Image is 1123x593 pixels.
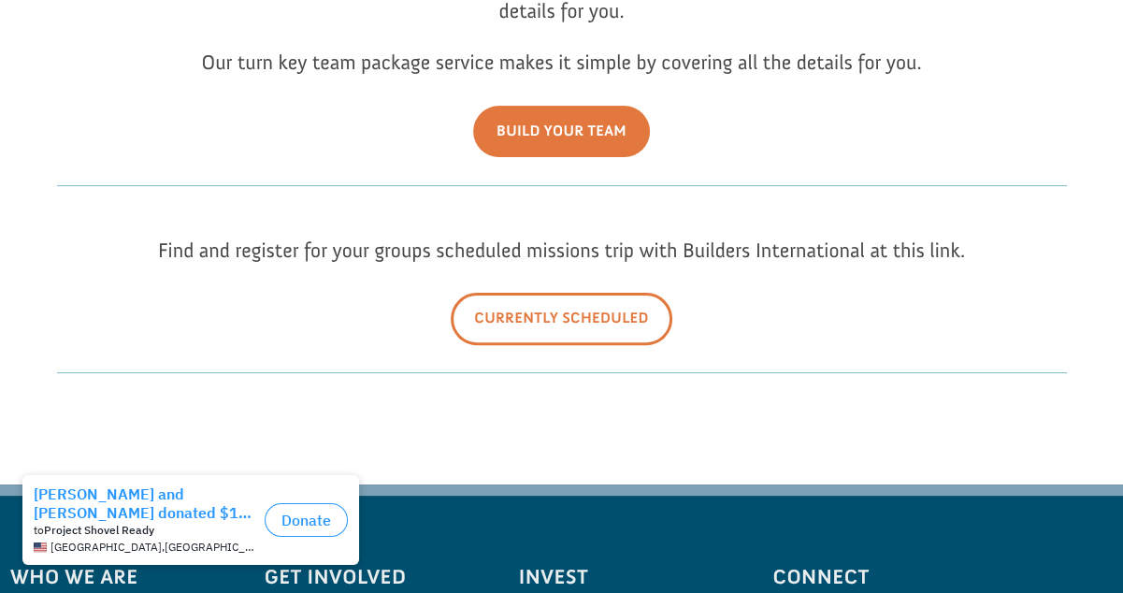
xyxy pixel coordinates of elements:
[772,561,1113,592] span: Connect
[50,75,257,88] span: [GEOGRAPHIC_DATA] , [GEOGRAPHIC_DATA]
[44,57,154,71] strong: Project Shovel Ready
[265,37,348,71] button: Donate
[34,75,47,88] img: US.png
[158,238,965,263] span: Find and register for your groups scheduled missions trip with Builders International at this link.
[201,50,921,75] span: Our turn key team package service makes it simple by covering all the details for you.
[473,106,650,157] a: Build Your Team
[451,293,672,344] a: Currently Scheduled
[519,561,732,592] span: Invest
[34,58,257,71] div: to
[34,19,257,56] div: [PERSON_NAME] and [PERSON_NAME] donated $120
